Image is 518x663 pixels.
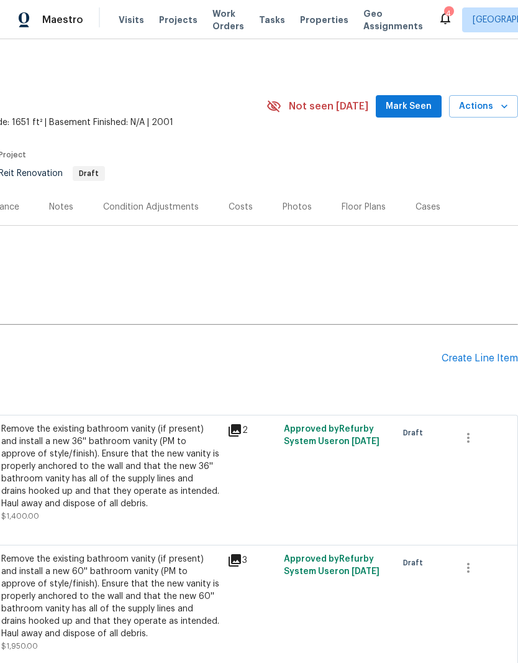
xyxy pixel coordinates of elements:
span: Approved by Refurby System User on [284,555,379,576]
span: Maestro [42,14,83,26]
span: Not seen [DATE] [289,100,368,113]
span: Draft [403,427,428,439]
span: $1,400.00 [1,512,39,520]
div: 3 [227,553,276,568]
span: $1,950.00 [1,642,38,650]
span: Geo Assignments [363,7,423,32]
div: Cases [416,201,440,213]
span: Projects [159,14,198,26]
span: Actions [459,99,508,114]
div: 4 [444,7,453,20]
div: Photos [283,201,312,213]
span: Approved by Refurby System User on [284,425,379,446]
span: Properties [300,14,348,26]
button: Actions [449,95,518,118]
div: Costs [229,201,253,213]
button: Mark Seen [376,95,442,118]
div: Remove the existing bathroom vanity (if present) and install a new 36'' bathroom vanity (PM to ap... [1,423,220,510]
div: Floor Plans [342,201,386,213]
span: Work Orders [212,7,244,32]
span: [DATE] [352,437,379,446]
div: Notes [49,201,73,213]
div: 2 [227,423,276,438]
span: Mark Seen [386,99,432,114]
span: Tasks [259,16,285,24]
span: [DATE] [352,567,379,576]
span: Draft [403,557,428,569]
span: Visits [119,14,144,26]
div: Remove the existing bathroom vanity (if present) and install a new 60'' bathroom vanity (PM to ap... [1,553,220,640]
div: Create Line Item [442,353,518,364]
div: Condition Adjustments [103,201,199,213]
span: Draft [74,170,104,177]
